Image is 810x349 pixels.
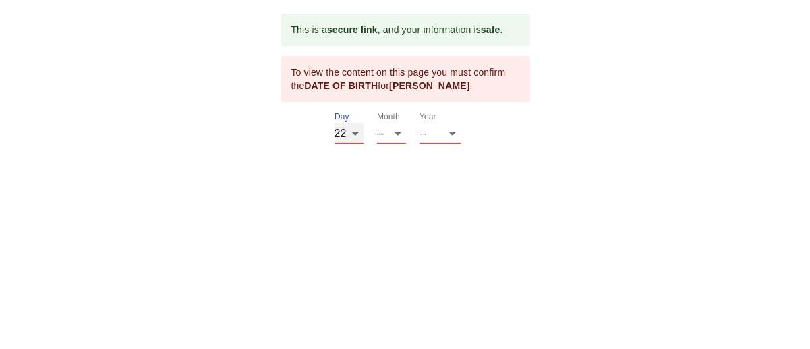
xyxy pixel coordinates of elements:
[304,80,378,91] b: DATE OF BIRTH
[420,113,436,122] label: Year
[389,80,469,91] b: [PERSON_NAME]
[377,113,400,122] label: Month
[291,18,503,42] div: This is a , and your information is .
[327,24,378,35] b: secure link
[291,60,519,98] div: To view the content on this page you must confirm the for .
[481,24,500,35] b: safe
[335,113,349,122] label: Day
